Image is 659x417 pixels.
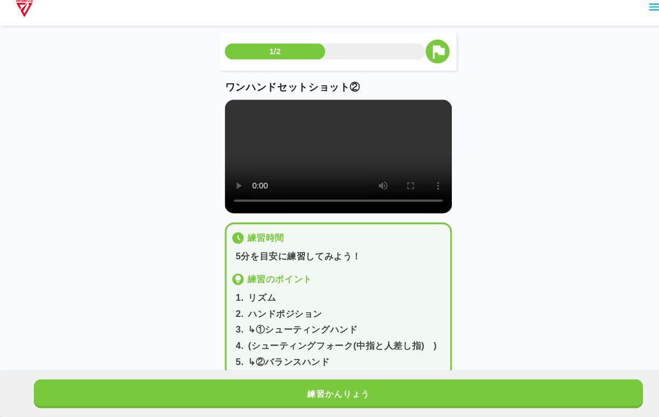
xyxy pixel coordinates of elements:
img: dummy [13,7,34,29]
p: 2 . [230,310,237,323]
p: 1 . [230,294,237,307]
p: (シューティングフォーク(中指と人差し指) ) [242,341,426,354]
p: 3 . [230,325,237,339]
p: 1/2 [262,55,274,67]
p: ↳②バランスハンド [242,357,321,370]
p: 5分を目安に練習してみよう！ [230,254,434,267]
p: 4 . [230,341,237,354]
p: ワンハンドセットショット② [219,88,440,103]
p: 練習のポイント [241,276,304,290]
p: リズム [242,294,269,307]
button: sidemenu [628,8,647,27]
p: 練習時間 [241,236,277,249]
p: ↳①シューティングハンド [242,325,348,339]
p: 5 . [230,357,237,370]
button: 練習かんりょう [33,380,626,408]
p: ハンドポジション [242,310,314,323]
